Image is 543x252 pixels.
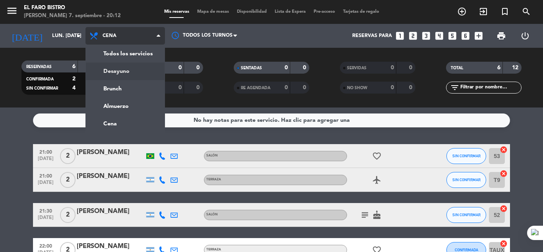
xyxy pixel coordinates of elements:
[241,86,270,90] span: RE AGENDADA
[36,215,56,224] span: [DATE]
[460,31,471,41] i: looks_6
[196,85,201,90] strong: 0
[77,206,144,217] div: [PERSON_NAME]
[372,175,382,185] i: airplanemode_active
[206,154,218,157] span: Salón
[500,7,510,16] i: turned_in_not
[520,31,530,41] i: power_settings_new
[24,4,121,12] div: El Faro Bistro
[36,147,56,156] span: 21:00
[446,148,486,164] button: SIN CONFIRMAR
[446,207,486,223] button: SIN CONFIRMAR
[310,10,339,14] span: Pre-acceso
[6,5,18,20] button: menu
[160,10,193,14] span: Mis reservas
[372,210,382,220] i: cake
[206,248,221,251] span: Terraza
[452,154,481,158] span: SIN CONFIRMAR
[479,7,488,16] i: exit_to_app
[500,205,508,213] i: cancel
[451,66,463,70] span: TOTAL
[103,33,116,39] span: Cena
[178,85,182,90] strong: 0
[513,24,537,48] div: LOG OUT
[24,12,121,20] div: [PERSON_NAME] 7. septiembre - 20:12
[86,115,165,133] a: Cena
[36,171,56,180] span: 21:00
[77,241,144,252] div: [PERSON_NAME]
[74,31,83,41] i: arrow_drop_down
[60,172,76,188] span: 2
[339,10,383,14] span: Tarjetas de regalo
[391,65,394,70] strong: 0
[86,63,165,80] a: Desayuno
[372,151,382,161] i: favorite_border
[285,65,288,70] strong: 0
[500,240,508,248] i: cancel
[77,147,144,158] div: [PERSON_NAME]
[347,66,367,70] span: SERVIDAS
[460,83,521,92] input: Filtrar por nombre...
[206,178,221,181] span: Terraza
[206,213,218,216] span: Salón
[285,85,288,90] strong: 0
[497,65,500,70] strong: 6
[77,171,144,182] div: [PERSON_NAME]
[26,65,52,69] span: RESERVADAS
[391,85,394,90] strong: 0
[457,7,467,16] i: add_circle_outline
[409,85,414,90] strong: 0
[194,116,350,125] div: No hay notas para este servicio. Haz clic para agregar una
[450,83,460,92] i: filter_list
[86,80,165,98] a: Brunch
[496,31,506,41] span: print
[452,213,481,217] span: SIN CONFIRMAR
[395,31,405,41] i: looks_one
[26,86,58,90] span: SIN CONFIRMAR
[6,5,18,17] i: menu
[455,248,478,252] span: CONFIRMADA
[360,210,370,220] i: subject
[512,65,520,70] strong: 12
[60,207,76,223] span: 2
[434,31,444,41] i: looks_4
[352,33,392,39] span: Reservas para
[303,65,308,70] strong: 0
[196,65,201,70] strong: 0
[26,77,54,81] span: CONFIRMADA
[500,170,508,178] i: cancel
[60,148,76,164] span: 2
[421,31,431,41] i: looks_3
[409,65,414,70] strong: 0
[473,31,484,41] i: add_box
[522,7,531,16] i: search
[303,85,308,90] strong: 0
[36,206,56,215] span: 21:30
[86,45,165,63] a: Todos los servicios
[36,156,56,165] span: [DATE]
[452,178,481,182] span: SIN CONFIRMAR
[347,86,367,90] span: NO SHOW
[500,146,508,154] i: cancel
[36,241,56,250] span: 22:00
[178,65,182,70] strong: 0
[446,172,486,188] button: SIN CONFIRMAR
[408,31,418,41] i: looks_two
[193,10,233,14] span: Mapa de mesas
[233,10,271,14] span: Disponibilidad
[36,180,56,189] span: [DATE]
[72,76,76,82] strong: 2
[271,10,310,14] span: Lista de Espera
[447,31,458,41] i: looks_5
[86,98,165,115] a: Almuerzo
[72,64,76,69] strong: 6
[241,66,262,70] span: SENTADAS
[6,27,48,45] i: [DATE]
[72,85,76,91] strong: 4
